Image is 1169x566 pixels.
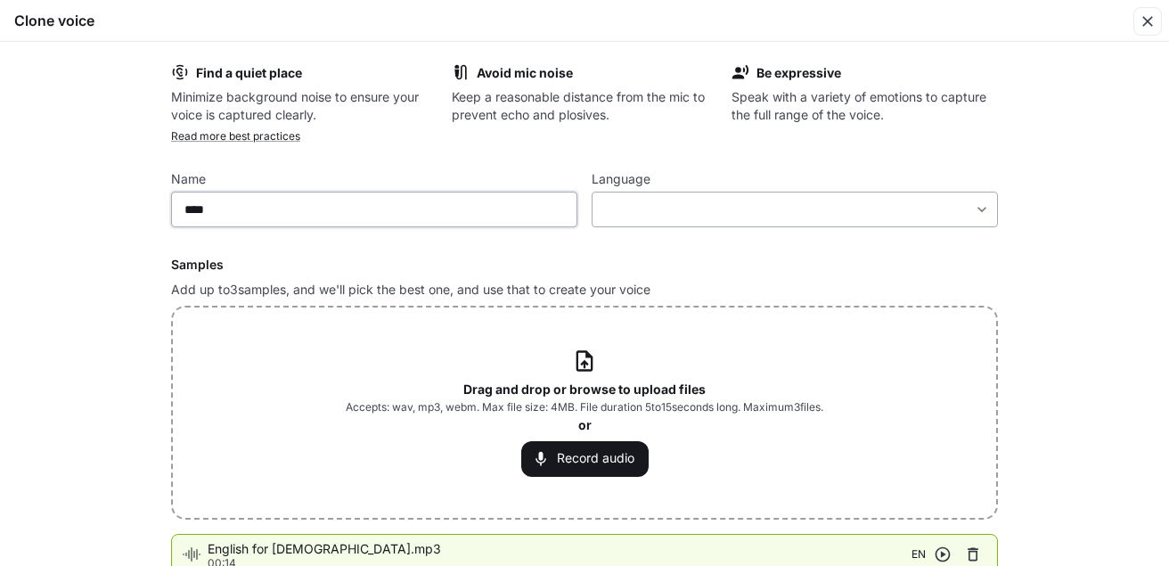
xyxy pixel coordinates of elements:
[171,281,998,299] p: Add up to 3 samples, and we'll pick the best one, and use that to create your voice
[346,398,823,416] span: Accepts: wav, mp3, webm. Max file size: 4MB. File duration 5 to 15 seconds long. Maximum 3 files.
[463,381,706,397] b: Drag and drop or browse to upload files
[171,129,300,143] a: Read more best practices
[14,11,94,30] h5: Clone voice
[477,65,573,80] b: Avoid mic noise
[521,441,649,477] button: Record audio
[171,173,206,185] p: Name
[196,65,302,80] b: Find a quiet place
[208,540,911,558] span: English for [DEMOGRAPHIC_DATA].mp3
[593,201,997,218] div: ​
[578,417,592,432] b: or
[732,88,998,124] p: Speak with a variety of emotions to capture the full range of the voice.
[592,173,650,185] p: Language
[756,65,841,80] b: Be expressive
[452,88,718,124] p: Keep a reasonable distance from the mic to prevent echo and plosives.
[171,88,437,124] p: Minimize background noise to ensure your voice is captured clearly.
[911,545,926,563] span: EN
[171,256,998,274] h6: Samples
